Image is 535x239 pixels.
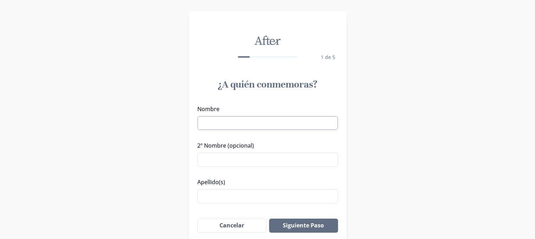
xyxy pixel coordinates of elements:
[269,219,338,233] button: Siguiente Paso
[197,105,334,113] label: Nombre
[321,54,335,60] span: 1 de 5
[197,219,267,233] button: Cancelar
[197,178,334,186] label: Apellido(s)
[197,141,334,150] label: 2º Nombre (opcional)
[197,78,338,91] h1: ¿A quién conmemoras?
